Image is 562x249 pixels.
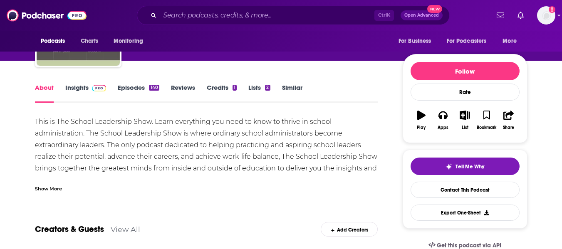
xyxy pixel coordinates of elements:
span: Logged in as angelabellBL2024 [537,6,555,25]
input: Search podcasts, credits, & more... [160,9,374,22]
span: For Podcasters [447,35,487,47]
div: 140 [149,85,159,91]
div: 1 [233,85,237,91]
img: tell me why sparkle [446,163,452,170]
button: open menu [441,33,499,49]
a: Contact This Podcast [411,182,520,198]
button: open menu [497,33,527,49]
a: About [35,84,54,103]
div: This is The School Leadership Show. Learn everything you need to know to thrive in school adminis... [35,116,378,186]
a: Show notifications dropdown [514,8,527,22]
button: Apps [432,105,454,135]
span: Podcasts [41,35,65,47]
button: tell me why sparkleTell Me Why [411,158,520,175]
span: New [427,5,442,13]
button: Share [498,105,519,135]
a: Creators & Guests [35,224,104,234]
span: Get this podcast via API [437,242,501,249]
span: Tell Me Why [456,163,484,170]
a: View All [111,225,140,234]
img: User Profile [537,6,555,25]
button: Bookmark [476,105,498,135]
div: Play [417,125,426,130]
a: Charts [75,33,104,49]
span: Open Advanced [404,13,439,17]
div: Apps [438,125,448,130]
div: List [462,125,468,130]
button: Show profile menu [537,6,555,25]
img: Podchaser - Follow, Share and Rate Podcasts [7,7,87,23]
a: Reviews [171,84,195,103]
a: Lists2 [248,84,270,103]
span: Monitoring [114,35,143,47]
div: Add Creators [321,222,378,237]
button: open menu [393,33,442,49]
button: open menu [108,33,154,49]
button: List [454,105,475,135]
svg: Add a profile image [549,6,555,13]
span: Ctrl K [374,10,394,21]
button: open menu [35,33,76,49]
span: Charts [81,35,99,47]
div: 2 [265,85,270,91]
button: Export One-Sheet [411,205,520,221]
div: Rate [411,84,520,101]
a: Credits1 [207,84,237,103]
div: Share [503,125,514,130]
a: Similar [282,84,302,103]
button: Follow [411,62,520,80]
div: Bookmark [477,125,496,130]
span: For Business [399,35,431,47]
a: InsightsPodchaser Pro [65,84,106,103]
img: Podchaser Pro [92,85,106,91]
button: Play [411,105,432,135]
div: Search podcasts, credits, & more... [137,6,450,25]
span: More [503,35,517,47]
a: Show notifications dropdown [493,8,508,22]
a: Episodes140 [118,84,159,103]
button: Open AdvancedNew [401,10,443,20]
